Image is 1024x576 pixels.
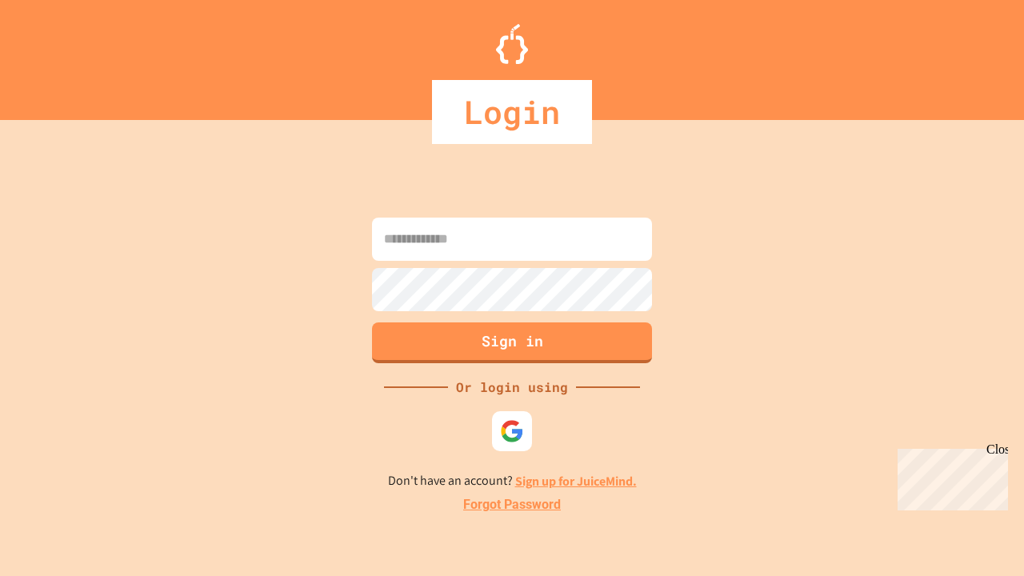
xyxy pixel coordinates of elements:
[6,6,110,102] div: Chat with us now!Close
[463,495,561,514] a: Forgot Password
[957,512,1008,560] iframe: chat widget
[891,442,1008,510] iframe: chat widget
[372,322,652,363] button: Sign in
[448,378,576,397] div: Or login using
[432,80,592,144] div: Login
[500,419,524,443] img: google-icon.svg
[388,471,637,491] p: Don't have an account?
[496,24,528,64] img: Logo.svg
[515,473,637,490] a: Sign up for JuiceMind.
